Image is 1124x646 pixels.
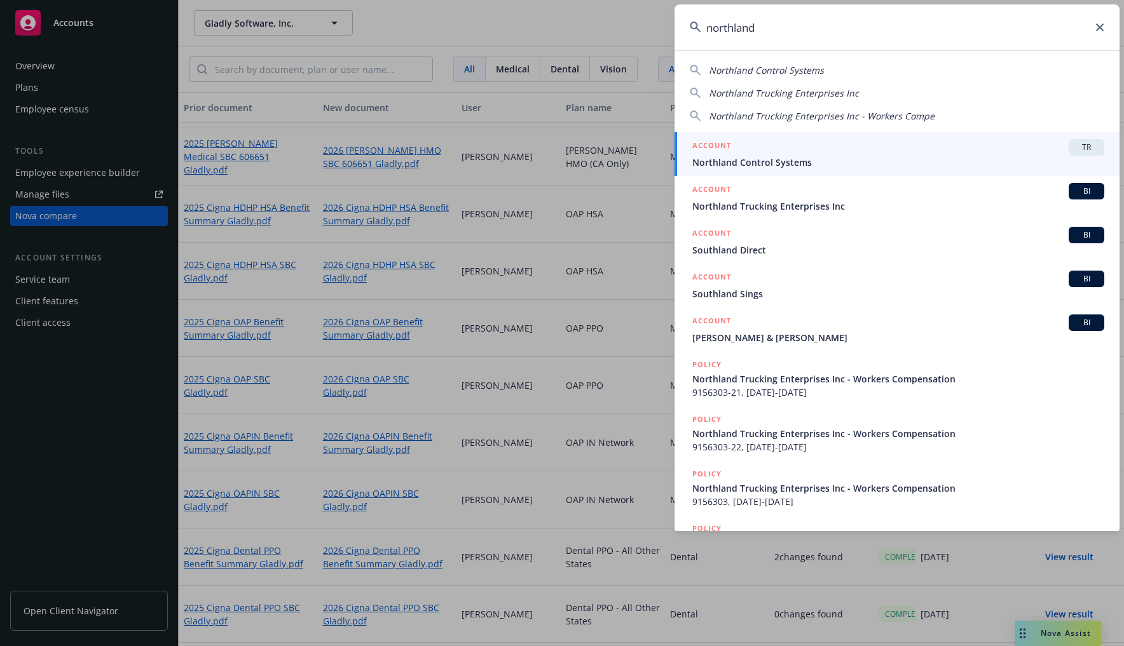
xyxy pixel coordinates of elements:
h5: POLICY [692,522,722,535]
span: Northland Trucking Enterprises Inc - Workers Compensation [692,481,1104,495]
span: Southland Direct [692,243,1104,257]
a: ACCOUNTTRNorthland Control Systems [675,132,1120,176]
h5: ACCOUNT [692,139,731,154]
span: BI [1074,317,1099,328]
span: Northland Trucking Enterprises Inc - Workers Compensation [692,372,1104,386]
h5: ACCOUNT [692,227,731,242]
h5: ACCOUNT [692,271,731,286]
span: 9156303-21, [DATE]-[DATE] [692,386,1104,399]
span: 9156303, [DATE]-[DATE] [692,495,1104,508]
a: ACCOUNTBISouthland Sings [675,264,1120,307]
h5: POLICY [692,358,722,371]
span: BI [1074,229,1099,241]
span: BI [1074,273,1099,285]
span: BI [1074,185,1099,197]
a: ACCOUNTBISouthland Direct [675,220,1120,264]
a: ACCOUNTBI[PERSON_NAME] & [PERSON_NAME] [675,307,1120,351]
a: POLICYNorthland Trucking Enterprises Inc - Workers Compensation9156303, [DATE]-[DATE] [675,461,1120,515]
h5: ACCOUNT [692,314,731,330]
span: Northland Control Systems [692,156,1104,169]
span: TR [1074,142,1099,153]
h5: POLICY [692,413,722,426]
a: POLICYNorthland Trucking Enterprises Inc - Workers Compensation9156303-21, [DATE]-[DATE] [675,351,1120,406]
span: [PERSON_NAME] & [PERSON_NAME] [692,331,1104,344]
span: Northland Control Systems [709,64,824,76]
input: Search... [675,4,1120,50]
a: POLICYNorthland Trucking Enterprises Inc - Workers Compensation9156303-22, [DATE]-[DATE] [675,406,1120,461]
a: POLICY [675,515,1120,570]
h5: POLICY [692,468,722,480]
span: 9156303-22, [DATE]-[DATE] [692,440,1104,454]
span: Southland Sings [692,287,1104,300]
span: Northland Trucking Enterprises Inc - Workers Compensation [692,427,1104,440]
span: Northland Trucking Enterprises Inc - Workers Compe [709,110,935,122]
a: ACCOUNTBINorthland Trucking Enterprises Inc [675,176,1120,220]
span: Northland Trucking Enterprises Inc [709,87,859,99]
h5: ACCOUNT [692,183,731,198]
span: Northland Trucking Enterprises Inc [692,199,1104,213]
